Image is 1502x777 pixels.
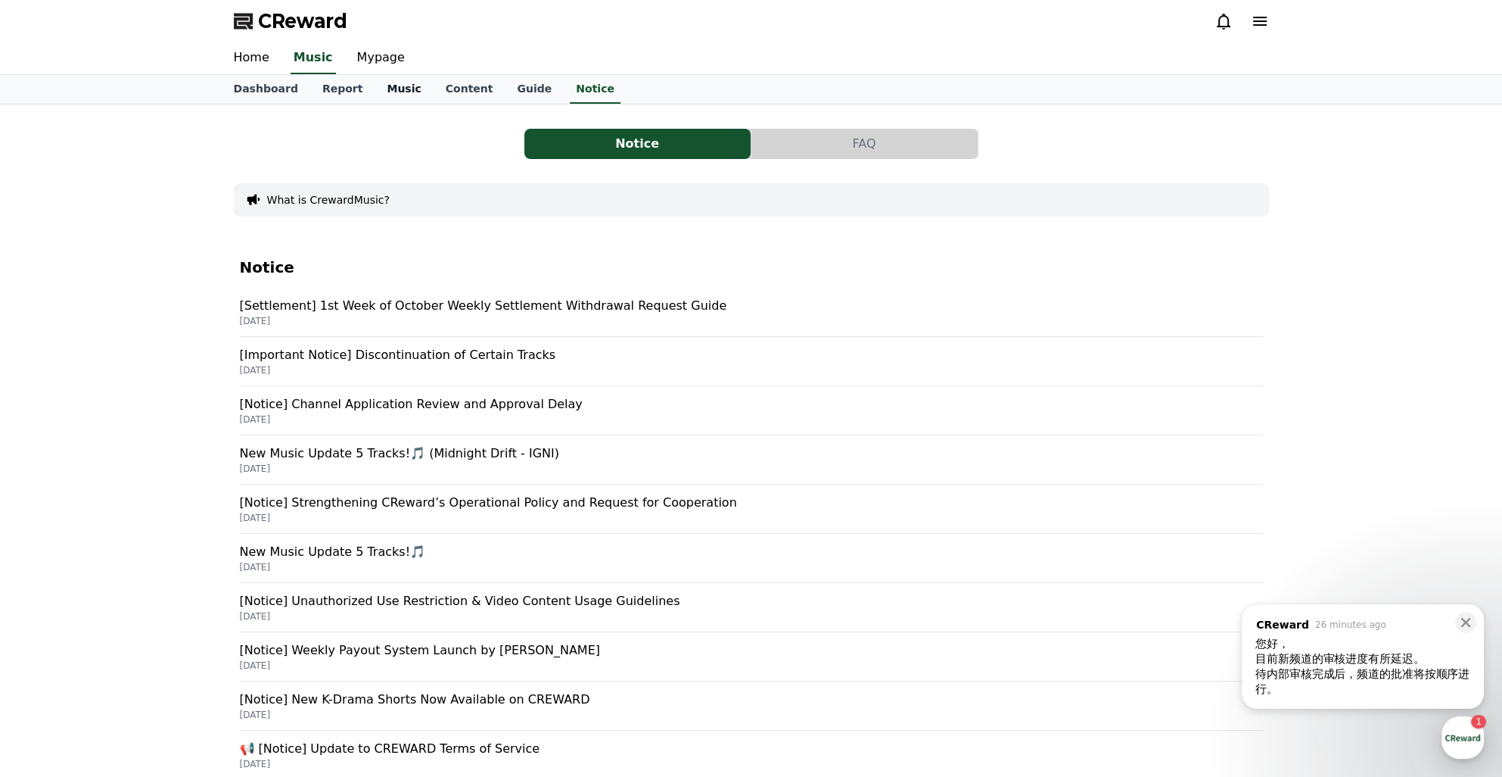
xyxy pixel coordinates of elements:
[291,42,336,74] a: Music
[240,758,1263,770] p: [DATE]
[240,709,1263,721] p: [DATE]
[224,503,261,515] span: Settings
[240,297,1263,315] p: [Settlement] 1st Week of October Weekly Settlement Withdrawal Request Guide
[240,386,1263,435] a: [Notice] Channel Application Review and Approval Delay [DATE]
[505,75,564,104] a: Guide
[39,503,65,515] span: Home
[240,660,1263,672] p: [DATE]
[751,129,978,159] button: FAQ
[751,129,978,159] a: FAQ
[240,691,1263,709] p: [Notice] New K-Drama Shorts Now Available on CREWARD
[240,445,1263,463] p: New Music Update 5 Tracks!🎵 (Midnight Drift - IGNI)
[570,75,620,104] a: Notice
[240,512,1263,524] p: [DATE]
[240,592,1263,610] p: [Notice] Unauthorized Use Restriction & Video Content Usage Guidelines
[240,364,1263,376] p: [DATE]
[345,42,417,74] a: Mypage
[240,315,1263,327] p: [DATE]
[240,682,1263,731] a: [Notice] New K-Drama Shorts Now Available on CREWARD [DATE]
[240,494,1263,512] p: [Notice] Strengthening CReward’s Operational Policy and Request for Cooperation
[240,740,1263,758] p: 📢 [Notice] Update to CREWARD Terms of Service
[240,463,1263,475] p: [DATE]
[154,479,159,491] span: 1
[240,337,1263,386] a: [Important Notice] Discontinuation of Certain Tracks [DATE]
[5,480,100,518] a: Home
[195,480,291,518] a: Settings
[240,583,1263,632] a: [Notice] Unauthorized Use Restriction & Video Content Usage Guidelines [DATE]
[267,192,390,208] button: What is CrewardMusic?
[126,504,170,516] span: Messages
[240,395,1263,413] p: [Notice] Channel Application Review and Approval Delay
[258,9,347,33] span: CReward
[240,259,1263,276] h4: Notice
[240,610,1263,623] p: [DATE]
[240,413,1263,426] p: [DATE]
[240,346,1263,364] p: [Important Notice] Discontinuation of Certain Tracks
[240,288,1263,337] a: [Settlement] 1st Week of October Weekly Settlement Withdrawal Request Guide [DATE]
[240,485,1263,534] a: [Notice] Strengthening CReward’s Operational Policy and Request for Cooperation [DATE]
[240,534,1263,583] a: New Music Update 5 Tracks!🎵 [DATE]
[524,129,751,159] a: Notice
[310,75,375,104] a: Report
[524,129,751,159] button: Notice
[240,435,1263,485] a: New Music Update 5 Tracks!🎵 (Midnight Drift - IGNI) [DATE]
[240,561,1263,573] p: [DATE]
[222,42,281,74] a: Home
[375,75,433,104] a: Music
[240,543,1263,561] p: New Music Update 5 Tracks!🎵
[240,641,1263,660] p: [Notice] Weekly Payout System Launch by [PERSON_NAME]
[222,75,310,104] a: Dashboard
[100,480,195,518] a: 1Messages
[234,9,347,33] a: CReward
[240,632,1263,682] a: [Notice] Weekly Payout System Launch by [PERSON_NAME] [DATE]
[434,75,505,104] a: Content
